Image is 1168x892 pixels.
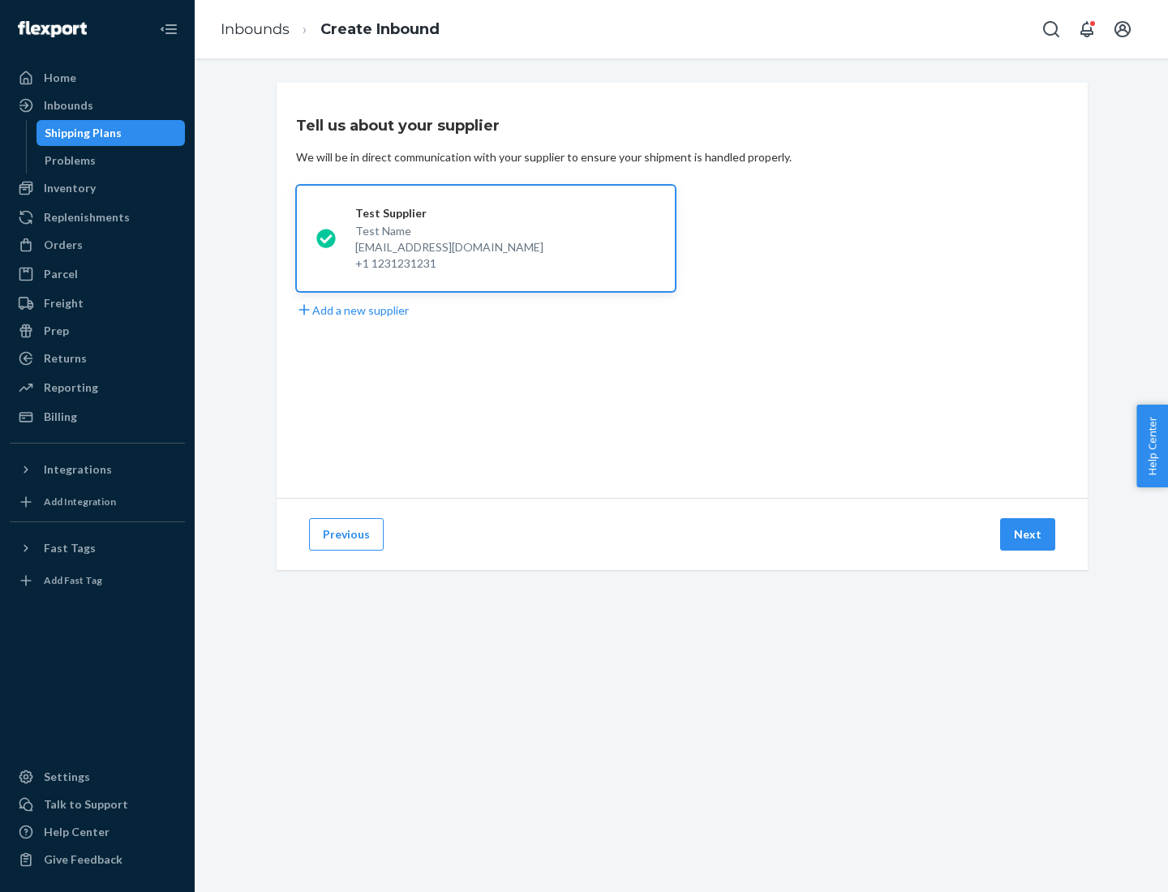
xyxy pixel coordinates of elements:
div: Billing [44,409,77,425]
div: Shipping Plans [45,125,122,141]
h3: Tell us about your supplier [296,115,500,136]
button: Open account menu [1106,13,1139,45]
div: Inbounds [44,97,93,114]
div: Inventory [44,180,96,196]
a: Inventory [10,175,185,201]
div: Help Center [44,824,109,840]
a: Create Inbound [320,20,440,38]
div: Prep [44,323,69,339]
a: Replenishments [10,204,185,230]
div: Freight [44,295,84,311]
div: Talk to Support [44,796,128,813]
a: Reporting [10,375,185,401]
a: Parcel [10,261,185,287]
img: Flexport logo [18,21,87,37]
button: Help Center [1136,405,1168,487]
button: Give Feedback [10,847,185,873]
div: Add Fast Tag [44,573,102,587]
div: Reporting [44,380,98,396]
button: Next [1000,518,1055,551]
div: We will be in direct communication with your supplier to ensure your shipment is handled properly. [296,149,792,165]
button: Close Navigation [152,13,185,45]
div: Settings [44,769,90,785]
a: Orders [10,232,185,258]
a: Talk to Support [10,791,185,817]
button: Add a new supplier [296,302,409,319]
div: Parcel [44,266,78,282]
a: Add Fast Tag [10,568,185,594]
a: Billing [10,404,185,430]
div: Fast Tags [44,540,96,556]
a: Freight [10,290,185,316]
a: Prep [10,318,185,344]
div: Returns [44,350,87,367]
a: Inbounds [221,20,290,38]
a: Add Integration [10,489,185,515]
a: Problems [36,148,186,174]
button: Open notifications [1071,13,1103,45]
a: Home [10,65,185,91]
a: Inbounds [10,92,185,118]
button: Open Search Box [1035,13,1067,45]
button: Previous [309,518,384,551]
div: Home [44,70,76,86]
div: Integrations [44,461,112,478]
div: Add Integration [44,495,116,508]
div: Problems [45,152,96,169]
div: Orders [44,237,83,253]
a: Settings [10,764,185,790]
a: Shipping Plans [36,120,186,146]
div: Replenishments [44,209,130,225]
ol: breadcrumbs [208,6,453,54]
button: Integrations [10,457,185,482]
a: Help Center [10,819,185,845]
a: Returns [10,345,185,371]
div: Give Feedback [44,851,122,868]
button: Fast Tags [10,535,185,561]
